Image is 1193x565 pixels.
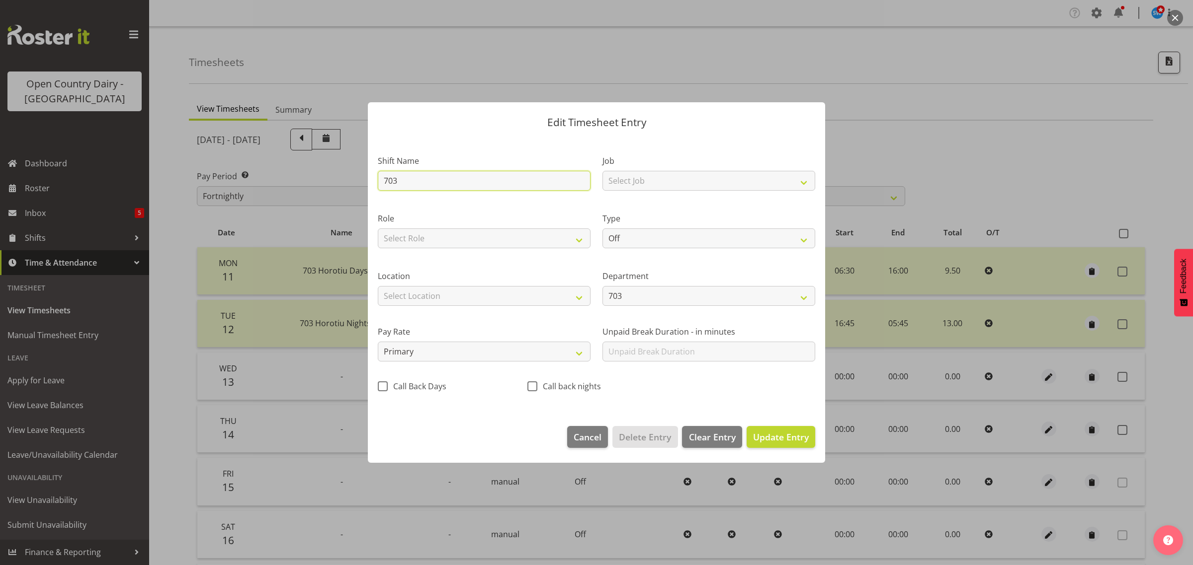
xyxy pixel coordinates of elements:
[689,430,736,443] span: Clear Entry
[537,381,601,391] span: Call back nights
[747,426,815,448] button: Update Entry
[1163,535,1173,545] img: help-xxl-2.png
[378,155,591,167] label: Shift Name
[567,426,608,448] button: Cancel
[619,430,671,443] span: Delete Entry
[602,270,815,282] label: Department
[378,171,591,191] input: Shift Name
[1174,249,1193,316] button: Feedback - Show survey
[574,430,601,443] span: Cancel
[602,155,815,167] label: Job
[1179,259,1188,293] span: Feedback
[612,426,678,448] button: Delete Entry
[378,270,591,282] label: Location
[753,431,809,443] span: Update Entry
[378,326,591,338] label: Pay Rate
[602,342,815,361] input: Unpaid Break Duration
[378,117,815,128] p: Edit Timesheet Entry
[388,381,446,391] span: Call Back Days
[378,212,591,224] label: Role
[602,326,815,338] label: Unpaid Break Duration - in minutes
[602,212,815,224] label: Type
[682,426,742,448] button: Clear Entry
